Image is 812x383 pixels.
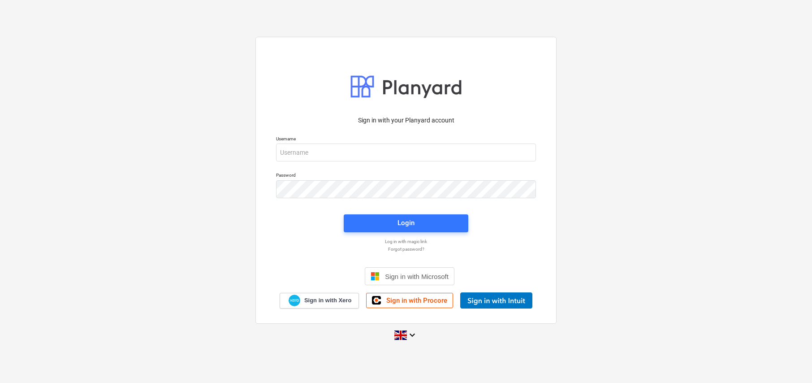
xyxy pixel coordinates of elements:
img: Xero logo [289,295,300,307]
a: Sign in with Procore [366,293,453,308]
span: Sign in with Microsoft [385,273,449,280]
p: Sign in with your Planyard account [276,116,536,125]
span: Sign in with Procore [386,296,447,305]
a: Sign in with Xero [280,293,359,309]
a: Forgot password? [272,246,540,252]
p: Username [276,136,536,144]
div: Login [397,217,415,229]
p: Password [276,172,536,180]
span: Sign in with Xero [304,296,351,305]
img: Microsoft logo [371,272,380,281]
a: Log in with magic link [272,239,540,244]
i: keyboard_arrow_down [407,330,418,340]
input: Username [276,144,536,161]
button: Login [344,214,468,232]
